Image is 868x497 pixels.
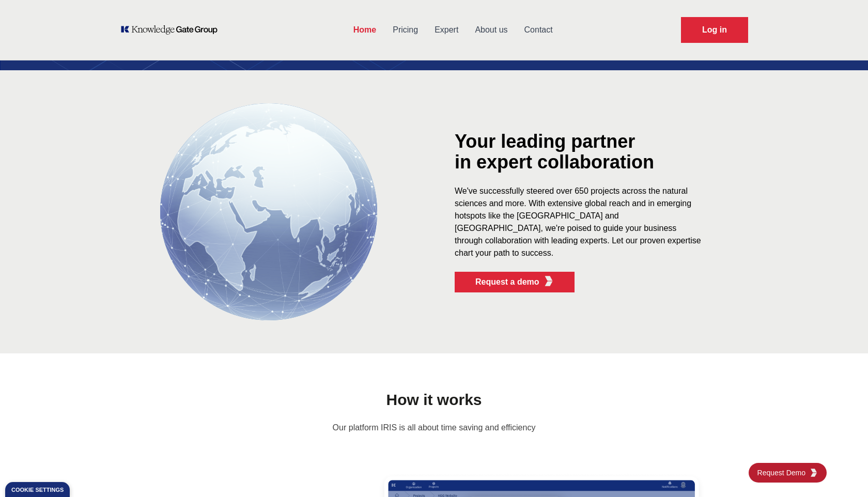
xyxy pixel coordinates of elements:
img: KGG [810,469,818,477]
img: Globe [160,103,377,320]
div: Cookie settings [11,487,64,493]
div: We've successfully steered over 650 projects across the natural sciences and more. With extensive... [455,185,703,259]
img: KGG Fifth Element RED [544,276,554,286]
a: About us [467,17,516,43]
p: Our platform IRIS is all about time saving and efficiency [17,422,851,434]
iframe: Chat Widget [816,447,868,497]
a: Home [345,17,384,43]
a: Request Demo [681,17,748,43]
span: Request Demo [757,468,810,478]
div: Your leading partner in expert collaboration [455,131,744,173]
a: Pricing [384,17,426,43]
a: Contact [516,17,561,43]
button: Request a demoKGG Fifth Element RED [455,272,575,292]
a: Expert [426,17,467,43]
a: KOL Knowledge Platform: Talk to Key External Experts (KEE) [120,25,225,35]
a: Request DemoKGG [749,463,827,483]
p: Request a demo [475,276,539,288]
h1: How it works [17,386,851,413]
